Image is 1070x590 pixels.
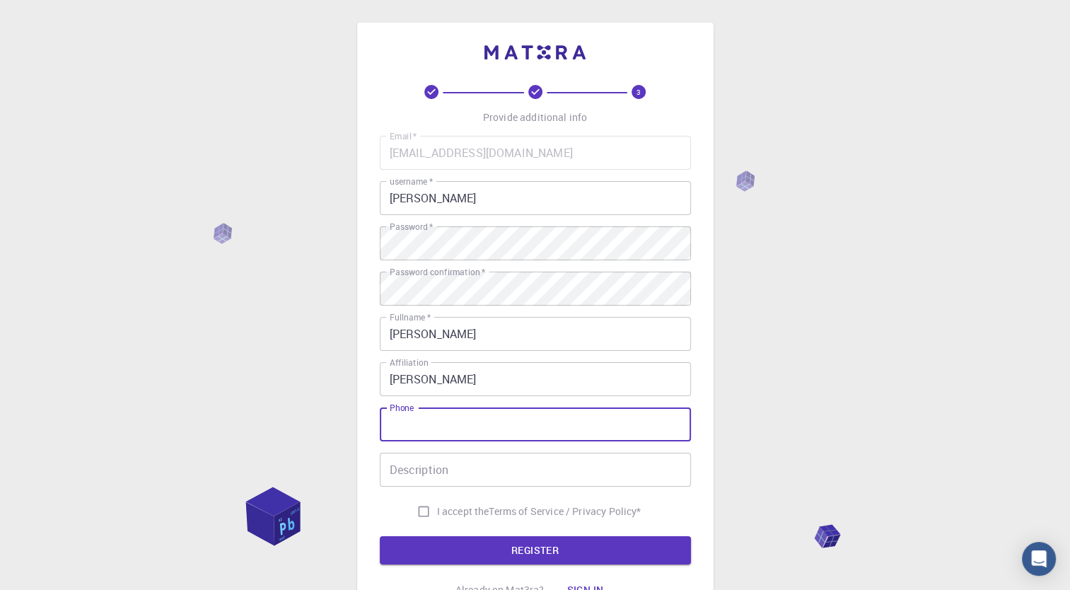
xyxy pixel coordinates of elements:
label: Password [390,221,433,233]
label: username [390,175,433,187]
p: Terms of Service / Privacy Policy * [489,504,641,519]
label: Email [390,130,417,142]
div: Open Intercom Messenger [1022,542,1056,576]
span: I accept the [437,504,489,519]
button: REGISTER [380,536,691,565]
label: Affiliation [390,357,428,369]
text: 3 [636,87,641,97]
a: Terms of Service / Privacy Policy* [489,504,641,519]
label: Fullname [390,311,431,323]
label: Password confirmation [390,266,485,278]
p: Provide additional info [483,110,587,125]
label: Phone [390,402,414,414]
